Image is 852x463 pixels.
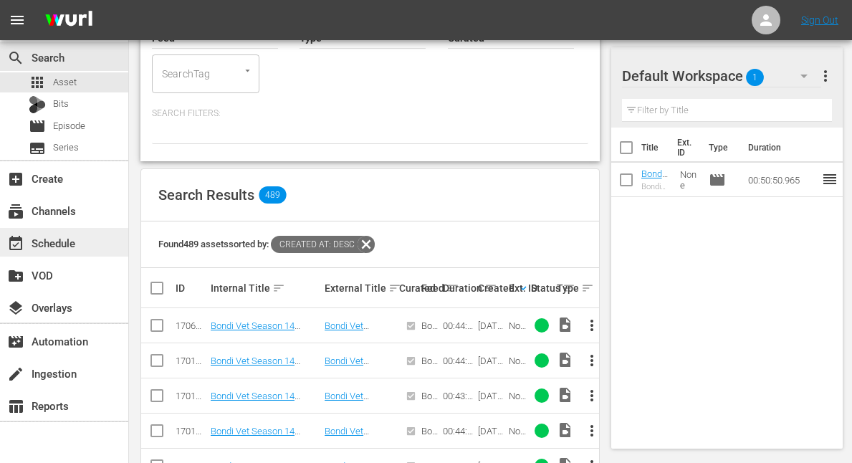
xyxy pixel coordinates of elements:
div: Curated [399,282,417,294]
span: Created At: desc [271,236,358,253]
span: Video [557,351,574,368]
span: Episode [29,118,46,135]
span: Bondi Vet [421,355,438,388]
span: Bondi Vet [421,320,438,353]
span: 1 [746,62,764,92]
span: Video [557,421,574,439]
div: Default Workspace [622,56,821,96]
span: Overlays [7,300,24,317]
td: 00:50:50.965 [742,163,821,197]
span: more_vert [583,422,600,439]
a: Bondi Vet Season 14 Episode 8 [211,355,300,377]
span: Channels [7,203,24,220]
span: Series [53,140,79,155]
div: Status [531,280,553,297]
span: Video [557,386,574,404]
span: Video [557,316,574,333]
p: Search Filters: [152,108,588,120]
a: Bondi Vet Season 7 Episode 2 (Bondi Vet Season 7 Episode 2 (VARIANT)) [641,168,669,319]
span: Episode [709,171,726,188]
span: Bondi Vet [421,426,438,458]
span: Bondi Vet [421,391,438,423]
div: None [509,355,527,366]
span: Search Results [158,186,254,204]
div: [DATE] [478,355,504,366]
span: Episode [53,119,85,133]
span: Bits [53,97,69,111]
a: Sign Out [801,14,838,26]
a: Bondi Vet Season 14 Episode 6 [325,426,369,458]
div: Bondi Vet Season 7 Episode 2 [641,182,669,191]
button: more_vert [575,378,609,413]
span: movie_filter [7,333,24,350]
td: None [674,163,702,197]
div: 170184065 [176,355,206,366]
div: 170653558 [176,320,206,331]
span: 489 [259,186,286,204]
span: Found 489 assets sorted by: [158,239,375,249]
div: Feed [421,280,439,297]
div: Ext. ID [509,282,527,294]
span: more_vert [583,317,600,334]
a: Bondi Vet Season 14 Episode 2 [325,320,369,353]
div: Bits [29,96,46,113]
div: None [509,426,527,436]
span: menu [9,11,26,29]
a: Bondi Vet Season 14 Episode 6 [211,426,300,447]
a: Bondi Vet Season 14 Episode 7 [211,391,300,412]
span: sort [388,282,401,295]
span: more_vert [583,352,600,369]
span: create [7,366,24,383]
button: more_vert [575,343,609,378]
div: 170184063 [176,426,206,436]
button: Open [241,64,254,77]
div: [DATE] [478,426,504,436]
span: table_chart [7,398,24,415]
span: more_vert [817,67,834,85]
span: VOD [7,267,24,285]
img: ans4CAIJ8jUAAAAAAAAAAAAAAAAAAAAAAAAgQb4GAAAAAAAAAAAAAAAAAAAAAAAAJMjXAAAAAAAAAAAAAAAAAAAAAAAAgAT5G... [34,4,103,37]
th: Duration [739,128,825,168]
button: more_vert [575,414,609,448]
div: 00:44:10.773 [443,320,474,331]
div: Created [478,280,504,297]
span: more_vert [583,387,600,404]
div: Duration [443,280,474,297]
div: ID [176,282,206,294]
div: 00:44:03.328 [443,355,474,366]
div: 00:43:57.056 [443,391,474,401]
th: Type [700,128,739,168]
div: None [509,320,527,331]
span: Create [7,171,24,188]
div: Type [557,280,570,297]
span: Asset [29,74,46,91]
div: External Title [325,280,395,297]
span: Schedule [7,235,24,252]
div: None [509,391,527,401]
div: 170184064 [176,391,206,401]
span: Search [7,49,24,67]
th: Title [641,128,669,168]
button: more_vert [575,308,609,343]
span: sort [272,282,285,295]
th: Ext. ID [669,128,700,168]
div: [DATE] [478,391,504,401]
span: reorder [821,171,838,188]
a: Bondi Vet Season 14 Episode 2 [211,320,300,342]
div: 00:44:03.107 [443,426,474,436]
span: Series [29,140,46,157]
a: Bondi Vet Season 14 Episode 8 [325,355,369,388]
button: more_vert [817,59,834,93]
span: Asset [53,75,77,90]
div: Internal Title [211,280,320,297]
div: [DATE] [478,320,504,331]
a: Bondi Vet Season 14 Episode 7 [325,391,369,423]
